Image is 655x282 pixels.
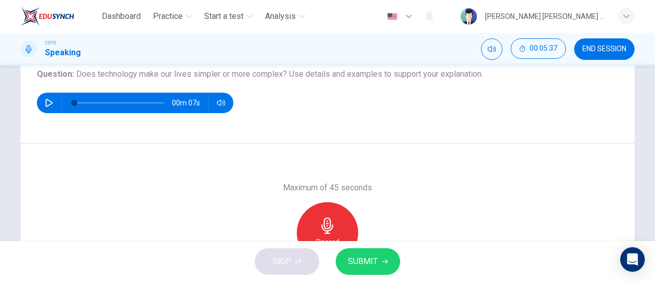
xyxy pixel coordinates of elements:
[172,93,208,113] span: 00m 07s
[200,7,257,26] button: Start a test
[45,47,81,59] h1: Speaking
[289,69,483,79] span: Use details and examples to support your explanation.
[45,39,56,47] span: CEFR
[283,182,372,194] h6: Maximum of 45 seconds
[485,10,606,23] div: [PERSON_NAME] [PERSON_NAME] JEPRINUS
[204,10,244,23] span: Start a test
[149,7,196,26] button: Practice
[582,45,626,53] span: END SESSION
[261,7,309,26] button: Analysis
[98,7,145,26] button: Dashboard
[386,13,399,20] img: en
[265,10,296,23] span: Analysis
[511,38,566,60] div: Hide
[530,45,557,53] span: 00:05:37
[461,8,477,25] img: Profile picture
[348,254,378,269] span: SUBMIT
[20,6,74,27] img: EduSynch logo
[37,68,618,80] h6: Question :
[481,38,503,60] div: Mute
[511,38,566,59] button: 00:05:37
[20,6,98,27] a: EduSynch logo
[153,10,183,23] span: Practice
[102,10,141,23] span: Dashboard
[316,236,339,248] h6: Record
[297,202,358,264] button: Record
[336,248,400,275] button: SUBMIT
[76,69,287,79] span: Does technology make our lives simpler or more complex?
[574,38,635,60] button: END SESSION
[620,247,645,272] div: Open Intercom Messenger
